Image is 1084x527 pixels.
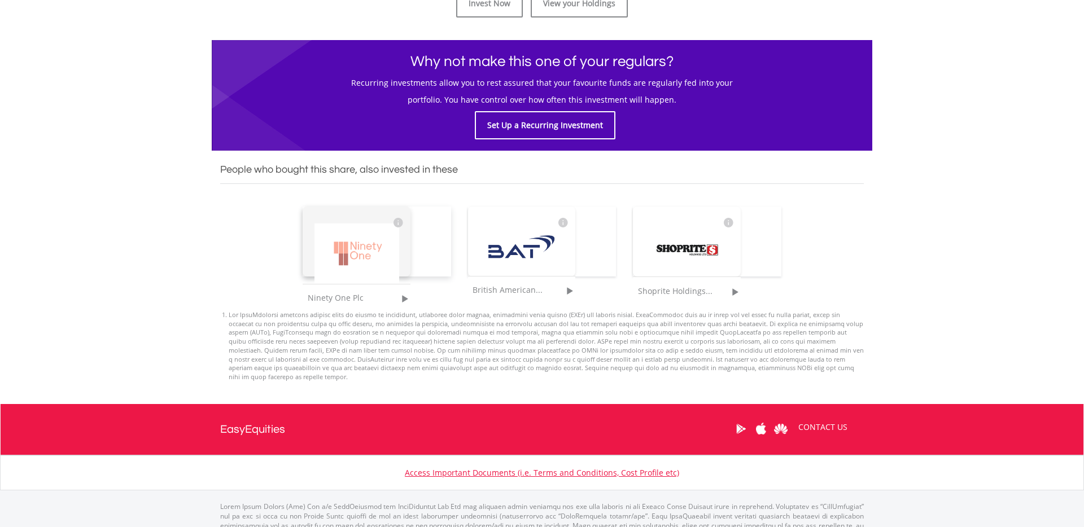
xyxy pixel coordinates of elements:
[308,292,391,304] div: Ninety One Plc
[220,77,864,89] h5: Recurring investments allow you to rest assured that your favourite funds are regularly fed into ...
[405,467,679,478] a: Access Important Documents (i.e. Terms and Conditions, Cost Profile etc)
[314,223,399,284] img: EQU.ZA.N91.png
[790,411,855,443] a: CONTACT US
[473,284,556,296] div: British American...
[220,404,285,455] a: EasyEquities
[751,411,771,446] a: Apple
[638,286,722,297] div: Shoprite Holdings...
[633,223,741,304] a: Shoprite Holdings...
[475,111,615,139] a: Set Up a Recurring Investment
[479,223,564,276] img: EQU.ZA.BTI.png
[771,411,790,446] a: Huawei
[220,162,864,178] h3: People who bought this share, also invested in these
[303,223,410,311] a: Ninety One Plc
[645,223,729,276] img: EQU.ZA.SHP.png
[220,94,864,106] h5: portfolio. You have control over how often this investment will happen.
[220,51,864,72] h1: Why not make this one of your regulars?
[468,223,576,303] a: British American...
[731,411,751,446] a: Google Play
[229,310,864,381] li: Lor IpsuMdolorsi ametcons adipisc elits do eiusmo te incididunt, utlaboree dolor magnaa, enimadmi...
